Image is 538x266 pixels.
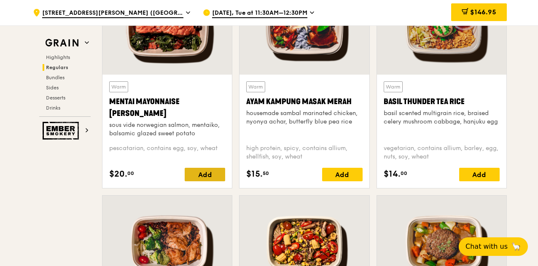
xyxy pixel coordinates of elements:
div: sous vide norwegian salmon, mentaiko, balsamic glazed sweet potato [109,121,225,138]
div: Add [459,168,500,181]
img: Grain web logo [43,35,81,51]
div: Ayam Kampung Masak Merah [246,96,362,107]
span: Highlights [46,54,70,60]
div: pescatarian, contains egg, soy, wheat [109,144,225,161]
div: high protein, spicy, contains allium, shellfish, soy, wheat [246,144,362,161]
span: 00 [401,170,407,177]
span: $20. [109,168,127,180]
span: Chat with us [465,242,508,252]
div: Basil Thunder Tea Rice [384,96,500,107]
span: Bundles [46,75,65,81]
span: Desserts [46,95,65,101]
button: Chat with us🦙 [459,237,528,256]
span: $146.95 [470,8,496,16]
div: Warm [246,81,265,92]
img: Ember Smokery web logo [43,122,81,140]
div: Mentai Mayonnaise [PERSON_NAME] [109,96,225,119]
span: 🦙 [511,242,521,252]
div: Warm [109,81,128,92]
span: $15. [246,168,263,180]
div: Warm [384,81,403,92]
div: basil scented multigrain rice, braised celery mushroom cabbage, hanjuku egg [384,109,500,126]
span: $14. [384,168,401,180]
div: housemade sambal marinated chicken, nyonya achar, butterfly blue pea rice [246,109,362,126]
span: Sides [46,85,59,91]
div: vegetarian, contains allium, barley, egg, nuts, soy, wheat [384,144,500,161]
span: [STREET_ADDRESS][PERSON_NAME] ([GEOGRAPHIC_DATA]) [42,9,183,18]
div: Add [185,168,225,181]
div: Add [322,168,363,181]
span: [DATE], Tue at 11:30AM–12:30PM [212,9,307,18]
span: Drinks [46,105,60,111]
span: Regulars [46,64,68,70]
span: 50 [263,170,269,177]
span: 00 [127,170,134,177]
